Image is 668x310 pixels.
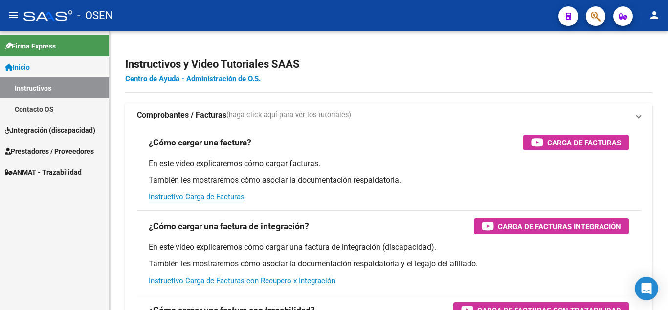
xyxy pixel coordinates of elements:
a: Centro de Ayuda - Administración de O.S. [125,74,261,83]
h2: Instructivos y Video Tutoriales SAAS [125,55,652,73]
div: Open Intercom Messenger [635,277,658,300]
mat-icon: menu [8,9,20,21]
p: En este video explicaremos cómo cargar una factura de integración (discapacidad). [149,242,629,253]
span: Integración (discapacidad) [5,125,95,136]
span: Firma Express [5,41,56,51]
strong: Comprobantes / Facturas [137,110,226,120]
p: También les mostraremos cómo asociar la documentación respaldatoria y el legajo del afiliado. [149,259,629,269]
mat-icon: person [648,9,660,21]
a: Instructivo Carga de Facturas [149,192,245,201]
span: Inicio [5,62,30,72]
h3: ¿Cómo cargar una factura? [149,136,251,149]
span: - OSEN [77,5,113,26]
h3: ¿Cómo cargar una factura de integración? [149,219,309,233]
span: ANMAT - Trazabilidad [5,167,82,178]
button: Carga de Facturas [523,135,629,150]
span: (haga click aquí para ver los tutoriales) [226,110,351,120]
p: En este video explicaremos cómo cargar facturas. [149,158,629,169]
mat-expansion-panel-header: Comprobantes / Facturas(haga click aquí para ver los tutoriales) [125,103,652,127]
span: Carga de Facturas Integración [498,220,621,233]
p: También les mostraremos cómo asociar la documentación respaldatoria. [149,175,629,186]
span: Carga de Facturas [547,137,621,149]
a: Instructivo Carga de Facturas con Recupero x Integración [149,276,335,285]
span: Prestadores / Proveedores [5,146,94,157]
button: Carga de Facturas Integración [474,218,629,234]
